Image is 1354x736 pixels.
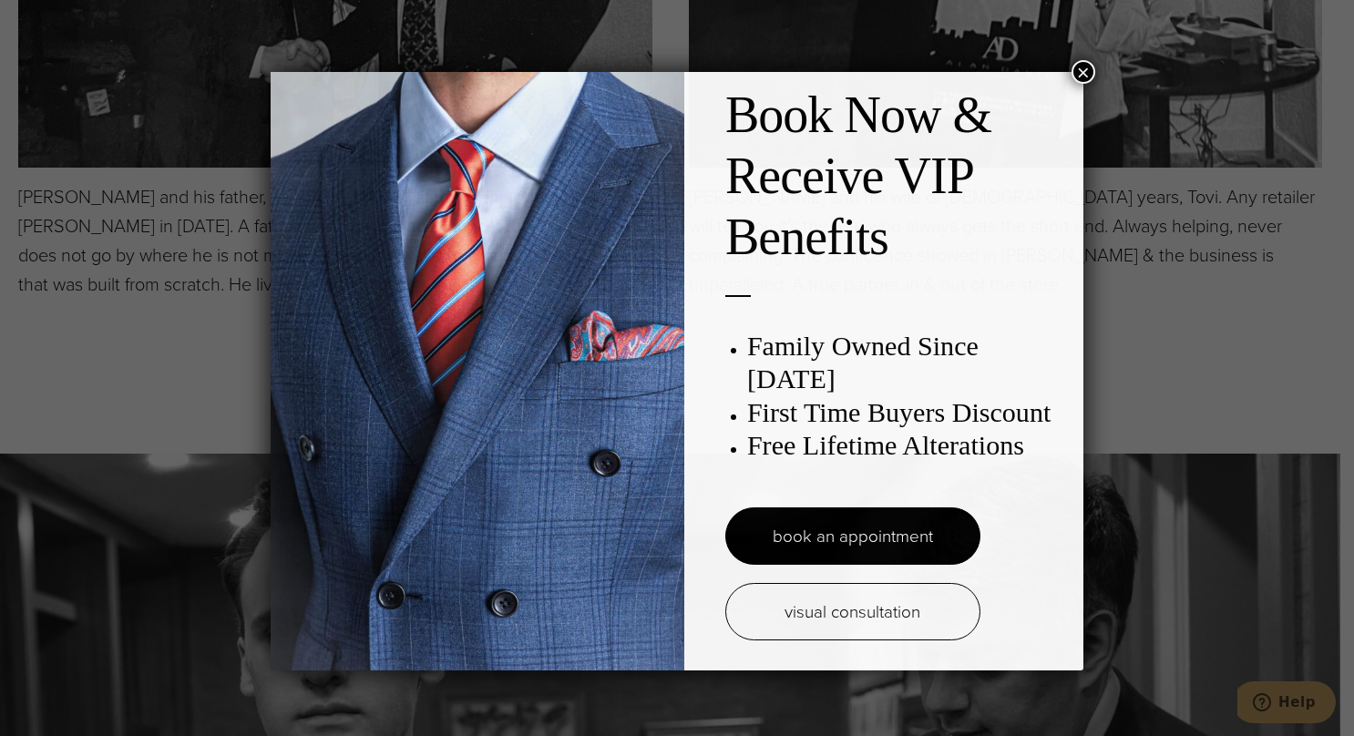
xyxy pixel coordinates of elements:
a: visual consultation [725,583,980,640]
a: book an appointment [725,507,980,565]
h3: First Time Buyers Discount [747,396,1065,429]
h3: Free Lifetime Alterations [747,429,1065,462]
h2: Book Now & Receive VIP Benefits [725,85,1065,269]
span: Help [41,13,78,29]
button: Close [1072,60,1095,84]
h3: Family Owned Since [DATE] [747,330,1065,395]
